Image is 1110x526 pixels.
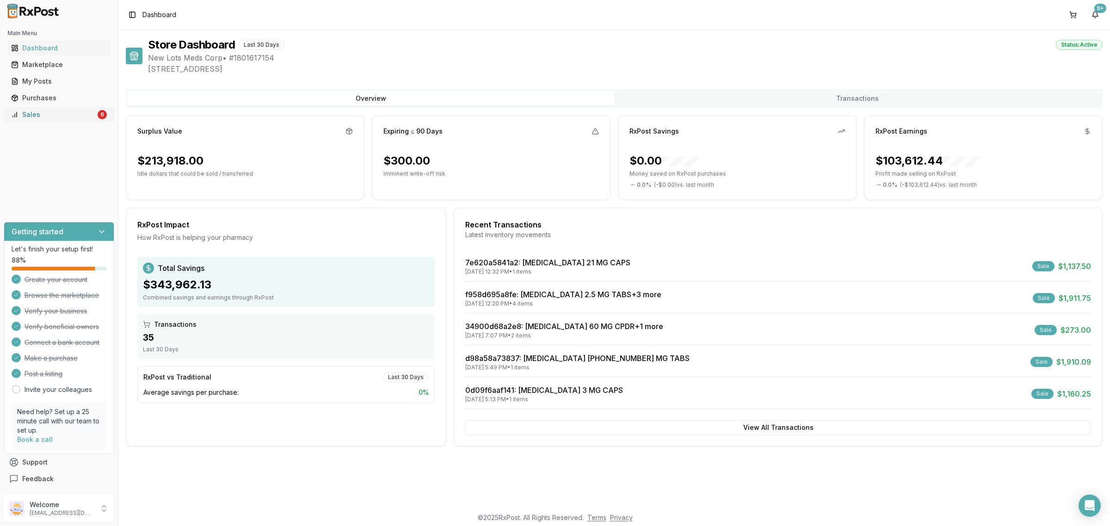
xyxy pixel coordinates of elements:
span: Create your account [25,275,87,284]
button: Dashboard [4,41,114,55]
div: Sale [1030,357,1053,367]
div: [DATE] 5:49 PM • 1 items [465,364,690,371]
div: Sales [11,110,96,119]
p: Profit made selling on RxPost [876,170,1091,177]
a: Invite your colleagues [25,385,92,394]
div: [DATE] 7:07 PM • 2 items [465,332,663,339]
a: Terms [587,514,606,521]
a: Book a call [17,435,53,443]
span: Verify beneficial owners [25,322,99,331]
a: f958d695a8fe: [MEDICAL_DATA] 2.5 MG TABS+3 more [465,290,661,299]
a: My Posts [7,73,111,90]
a: 34900d68a2e8: [MEDICAL_DATA] 60 MG CPDR+1 more [465,322,663,331]
div: [DATE] 5:13 PM • 1 items [465,396,623,403]
button: Transactions [614,91,1101,106]
button: View All Transactions [465,420,1091,435]
button: Sales6 [4,107,114,122]
span: Browse the marketplace [25,291,99,300]
span: $1,911.75 [1059,293,1091,304]
span: 0 % [419,388,429,397]
div: [DATE] 12:32 PM • 1 items [465,268,630,275]
div: Expiring ≤ 90 Days [383,127,443,136]
p: [EMAIL_ADDRESS][DOMAIN_NAME] [30,509,94,517]
span: Make a purchase [25,354,78,363]
a: Dashboard [7,40,111,56]
span: Post a listing [25,369,62,379]
button: Purchases [4,91,114,105]
span: Total Savings [158,263,204,274]
div: $300.00 [383,153,430,168]
img: User avatar [9,501,24,516]
a: Sales6 [7,106,111,123]
button: 9+ [1088,7,1103,22]
span: Feedback [22,474,54,483]
h2: Main Menu [7,30,111,37]
span: Connect a bank account [25,338,99,347]
p: Let's finish your setup first! [12,245,106,254]
span: $1,160.25 [1057,388,1091,399]
h1: Store Dashboard [148,37,235,52]
div: RxPost Savings [629,127,679,136]
a: d98a58a73837: [MEDICAL_DATA] [PHONE_NUMBER] MG TABS [465,354,690,363]
div: Sale [1033,293,1055,303]
div: Last 30 Days [143,346,429,353]
div: Last 30 Days [239,40,284,50]
div: [DATE] 12:20 PM • 4 items [465,300,661,307]
button: Overview [128,91,614,106]
a: Marketplace [7,56,111,73]
div: RxPost vs Traditional [143,373,211,382]
div: $0.00 [629,153,699,168]
span: ( - $0.00 ) vs. last month [654,181,714,189]
div: Open Intercom Messenger [1079,495,1101,517]
div: Marketplace [11,60,107,69]
p: Welcome [30,500,94,509]
button: Feedback [4,471,114,487]
button: Support [4,454,114,471]
a: Privacy [610,514,633,521]
div: Status: Active [1056,40,1103,50]
p: Imminent write-off risk [383,170,599,177]
p: Need help? Set up a 25 minute call with our team to set up. [17,407,101,435]
button: Marketplace [4,57,114,72]
span: $1,137.50 [1058,261,1091,272]
span: New Lots Meds Corp • # 1801617154 [148,52,1103,63]
img: RxPost Logo [4,4,63,18]
h3: Getting started [12,226,63,237]
div: How RxPost is helping your pharmacy [137,233,435,242]
div: Purchases [11,93,107,103]
div: Dashboard [11,43,107,53]
div: Latest inventory movements [465,230,1091,239]
span: Transactions [154,320,197,329]
div: Last 30 Days [383,372,429,382]
span: Dashboard [142,10,176,19]
p: Money saved on RxPost purchases [629,170,845,177]
span: 0.0 % [883,181,897,189]
button: My Posts [4,74,114,89]
nav: breadcrumb [142,10,176,19]
div: Recent Transactions [465,219,1091,230]
div: 9+ [1094,4,1106,13]
span: $273.00 [1061,324,1091,336]
div: Sale [1031,389,1054,399]
div: Sale [1035,325,1057,335]
a: 0d09f6aaf141: [MEDICAL_DATA] 3 MG CAPS [465,385,623,395]
div: 35 [143,331,429,344]
div: My Posts [11,77,107,86]
span: 88 % [12,256,26,265]
div: RxPost Impact [137,219,435,230]
span: $1,910.09 [1056,356,1091,367]
span: ( - $103,612.44 ) vs. last month [900,181,977,189]
div: $213,918.00 [137,153,203,168]
span: [STREET_ADDRESS] [148,63,1103,74]
div: $343,962.13 [143,277,429,292]
a: 7e620a5841a2: [MEDICAL_DATA] 21 MG CAPS [465,258,630,267]
a: Purchases [7,90,111,106]
div: RxPost Earnings [876,127,927,136]
div: Combined savings and earnings through RxPost [143,294,429,301]
p: Idle dollars that could be sold / transferred [137,170,353,177]
span: Verify your business [25,306,87,316]
span: Average savings per purchase: [143,388,239,397]
div: Sale [1032,261,1054,271]
div: Surplus Value [137,127,182,136]
span: 0.0 % [637,181,651,189]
